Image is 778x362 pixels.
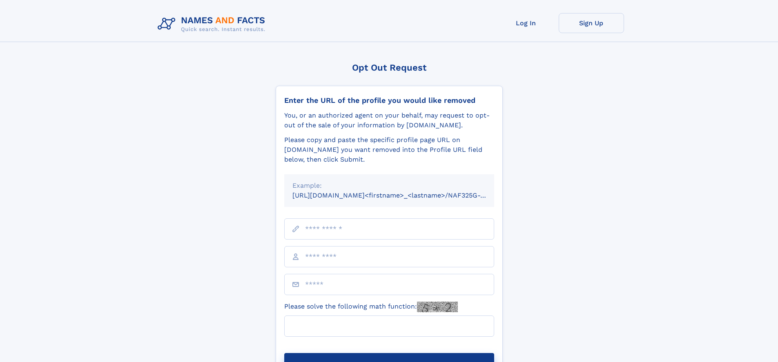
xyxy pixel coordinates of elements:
[292,191,510,199] small: [URL][DOMAIN_NAME]<firstname>_<lastname>/NAF325G-xxxxxxxx
[493,13,559,33] a: Log In
[284,111,494,130] div: You, or an authorized agent on your behalf, may request to opt-out of the sale of your informatio...
[284,96,494,105] div: Enter the URL of the profile you would like removed
[559,13,624,33] a: Sign Up
[284,302,458,312] label: Please solve the following math function:
[292,181,486,191] div: Example:
[154,13,272,35] img: Logo Names and Facts
[284,135,494,164] div: Please copy and paste the specific profile page URL on [DOMAIN_NAME] you want removed into the Pr...
[276,62,503,73] div: Opt Out Request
